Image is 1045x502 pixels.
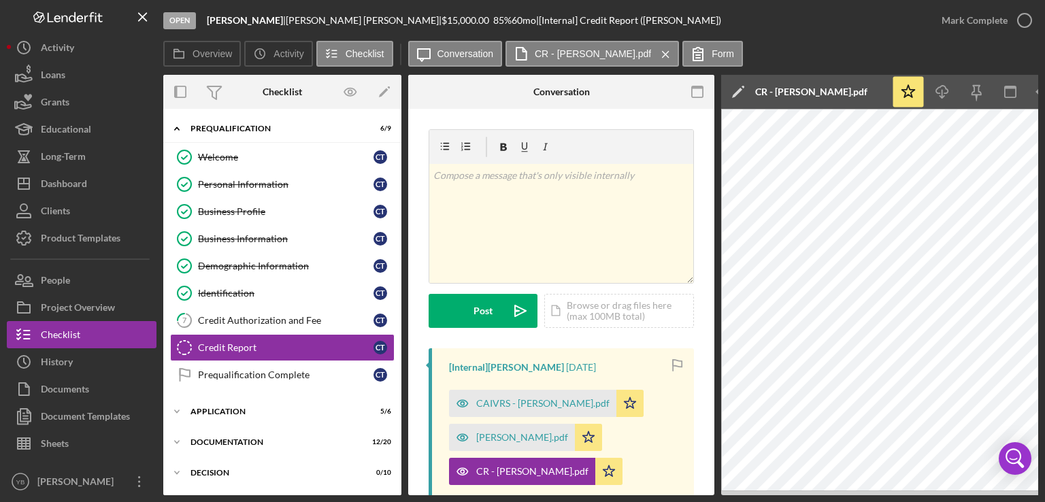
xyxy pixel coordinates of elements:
a: People [7,267,156,294]
a: Personal InformationCT [170,171,395,198]
button: Project Overview [7,294,156,321]
div: 0 / 10 [367,469,391,477]
label: Activity [273,48,303,59]
div: Checklist [41,321,80,352]
div: Loans [41,61,65,92]
div: C T [374,368,387,382]
div: CR - [PERSON_NAME].pdf [755,86,867,97]
div: Open Intercom Messenger [999,442,1031,475]
div: Activity [41,34,74,65]
button: Document Templates [7,403,156,430]
div: History [41,348,73,379]
button: Long-Term [7,143,156,170]
div: Welcome [198,152,374,163]
button: CR - [PERSON_NAME].pdf [449,458,623,485]
a: IdentificationCT [170,280,395,307]
div: Decision [190,469,357,477]
button: Clients [7,197,156,224]
div: Prequalification [190,124,357,133]
div: C T [374,178,387,191]
label: CR - [PERSON_NAME].pdf [535,48,651,59]
div: Demographic Information [198,261,374,271]
div: C T [374,232,387,246]
a: Prequalification CompleteCT [170,361,395,388]
div: | [207,15,286,26]
div: C T [374,205,387,218]
div: Sheets [41,430,69,461]
button: [PERSON_NAME].pdf [449,424,602,451]
div: Post [474,294,493,328]
a: Business InformationCT [170,225,395,252]
button: YB[PERSON_NAME] [7,468,156,495]
div: Checklist [263,86,302,97]
button: Activity [7,34,156,61]
button: Checklist [316,41,393,67]
label: Conversation [437,48,494,59]
a: Credit ReportCT [170,334,395,361]
a: 7Credit Authorization and FeeCT [170,307,395,334]
div: Long-Term [41,143,86,173]
div: CAIVRS - [PERSON_NAME].pdf [476,398,610,409]
div: [PERSON_NAME] [34,468,122,499]
div: Clients [41,197,70,228]
div: Business Information [198,233,374,244]
a: Business ProfileCT [170,198,395,225]
div: C T [374,286,387,300]
button: History [7,348,156,375]
div: 6 / 9 [367,124,391,133]
div: Documents [41,375,89,406]
button: Educational [7,116,156,143]
button: Conversation [408,41,503,67]
div: Open [163,12,196,29]
div: Identification [198,288,374,299]
b: [PERSON_NAME] [207,14,283,26]
div: Document Templates [41,403,130,433]
button: Post [429,294,537,328]
div: Application [190,407,357,416]
div: Credit Authorization and Fee [198,315,374,326]
label: Overview [193,48,232,59]
button: Documents [7,375,156,403]
div: Educational [41,116,91,146]
div: 12 / 20 [367,438,391,446]
div: $15,000.00 [442,15,493,26]
button: CAIVRS - [PERSON_NAME].pdf [449,390,644,417]
div: Personal Information [198,179,374,190]
button: Grants [7,88,156,116]
div: Credit Report [198,342,374,353]
div: [Internal] [PERSON_NAME] [449,362,564,373]
time: 2025-07-30 17:45 [566,362,596,373]
button: Loans [7,61,156,88]
div: Documentation [190,438,357,446]
button: Product Templates [7,224,156,252]
button: Sheets [7,430,156,457]
button: Mark Complete [928,7,1038,34]
button: CR - [PERSON_NAME].pdf [505,41,679,67]
div: Product Templates [41,224,120,255]
div: C T [374,314,387,327]
div: 5 / 6 [367,407,391,416]
button: Checklist [7,321,156,348]
div: C T [374,259,387,273]
div: Prequalification Complete [198,369,374,380]
button: Form [682,41,743,67]
label: Form [712,48,734,59]
div: C T [374,150,387,164]
div: People [41,267,70,297]
div: [PERSON_NAME] [PERSON_NAME] | [286,15,442,26]
div: 60 mo [512,15,536,26]
button: Dashboard [7,170,156,197]
div: Project Overview [41,294,115,324]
